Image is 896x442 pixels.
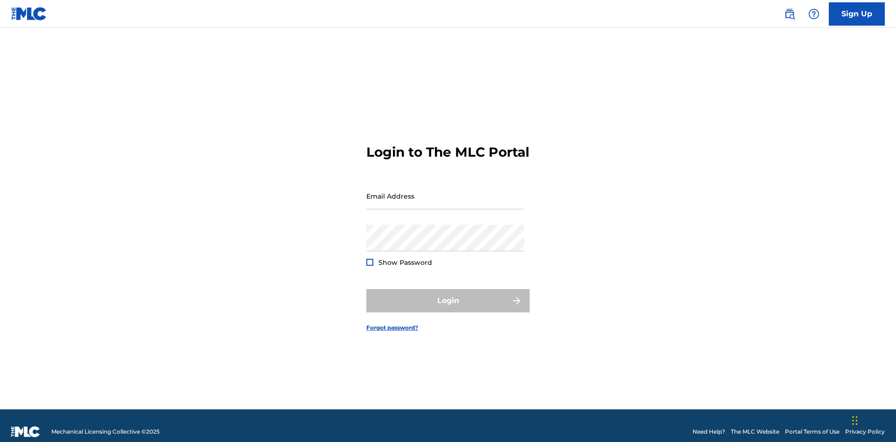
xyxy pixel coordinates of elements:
[808,8,819,20] img: help
[780,5,799,23] a: Public Search
[378,258,432,267] span: Show Password
[11,7,47,21] img: MLC Logo
[784,8,795,20] img: search
[785,428,840,436] a: Portal Terms of Use
[693,428,725,436] a: Need Help?
[11,426,40,437] img: logo
[845,428,885,436] a: Privacy Policy
[366,144,529,160] h3: Login to The MLC Portal
[366,324,418,332] a: Forgot password?
[849,397,896,442] iframe: Chat Widget
[731,428,779,436] a: The MLC Website
[852,407,858,435] div: Drag
[829,2,885,26] a: Sign Up
[51,428,160,436] span: Mechanical Licensing Collective © 2025
[805,5,823,23] div: Help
